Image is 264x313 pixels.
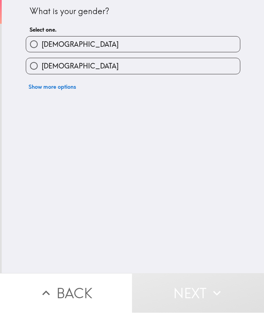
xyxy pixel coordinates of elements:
h6: Select one. [30,26,236,34]
button: Show more options [26,80,79,94]
button: [DEMOGRAPHIC_DATA] [26,37,240,52]
div: What is your gender? [30,6,236,18]
button: Next [132,273,264,313]
button: [DEMOGRAPHIC_DATA] [26,58,240,74]
span: [DEMOGRAPHIC_DATA] [42,40,119,50]
span: [DEMOGRAPHIC_DATA] [42,62,119,71]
